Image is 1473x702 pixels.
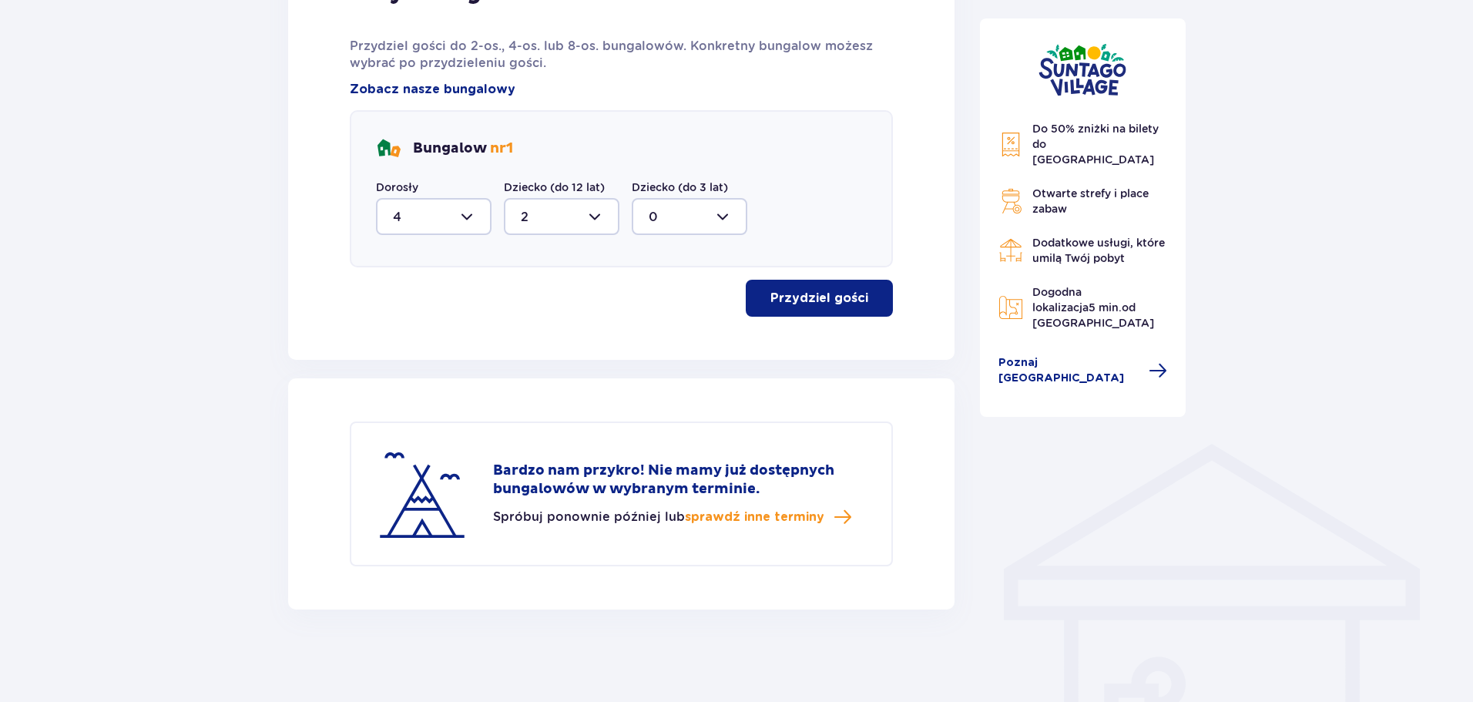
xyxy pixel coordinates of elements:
[1032,237,1165,264] span: Dodatkowe usługi, które umilą Twój pobyt
[1032,123,1159,166] span: Do 50% zniżki na bilety do [GEOGRAPHIC_DATA]
[998,355,1168,386] a: Poznaj [GEOGRAPHIC_DATA]
[632,180,728,195] label: Dziecko (do 3 lat)
[685,509,824,526] span: sprawdź inne terminy
[376,136,401,161] img: bungalows Icon
[1032,286,1154,329] span: Dogodna lokalizacja od [GEOGRAPHIC_DATA]
[998,132,1023,157] img: Discount Icon
[413,139,513,158] p: Bungalow
[1089,301,1122,314] span: 5 min.
[770,290,868,307] p: Przydziel gości
[1038,43,1126,96] img: Suntago Village
[376,180,418,195] label: Dorosły
[998,355,1140,386] span: Poznaj [GEOGRAPHIC_DATA]
[998,295,1023,320] img: Map Icon
[490,139,513,157] span: nr 1
[350,81,515,98] a: Zobacz nasze bungalowy
[746,280,893,317] button: Przydziel gości
[493,462,867,499] p: Bardzo nam przykro! Nie mamy już dostępnych bungalowów w wybranym terminie.
[493,508,852,526] p: Spróbuj ponownie później lub
[504,180,605,195] label: Dziecko (do 12 lat)
[1032,187,1149,215] span: Otwarte strefy i place zabaw
[998,238,1023,263] img: Restaurant Icon
[685,508,852,526] a: sprawdź inne terminy
[998,189,1023,213] img: Grill Icon
[350,38,893,72] p: Przydziel gości do 2-os., 4-os. lub 8-os. bungalowów. Konkretny bungalow możesz wybrać po przydzi...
